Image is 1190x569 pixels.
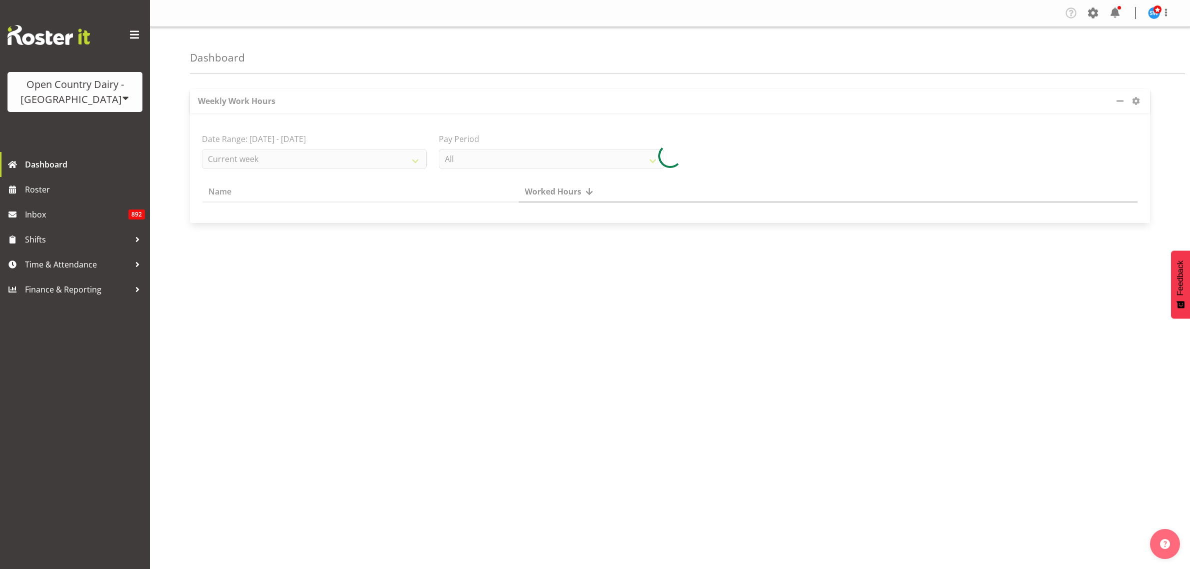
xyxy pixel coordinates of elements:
[1148,7,1160,19] img: steve-webb8258.jpg
[25,207,128,222] span: Inbox
[7,25,90,45] img: Rosterit website logo
[1171,250,1190,318] button: Feedback - Show survey
[25,282,130,297] span: Finance & Reporting
[25,257,130,272] span: Time & Attendance
[1176,260,1185,295] span: Feedback
[1160,539,1170,549] img: help-xxl-2.png
[190,52,245,63] h4: Dashboard
[17,77,132,107] div: Open Country Dairy - [GEOGRAPHIC_DATA]
[25,232,130,247] span: Shifts
[25,182,145,197] span: Roster
[25,157,145,172] span: Dashboard
[128,209,145,219] span: 892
